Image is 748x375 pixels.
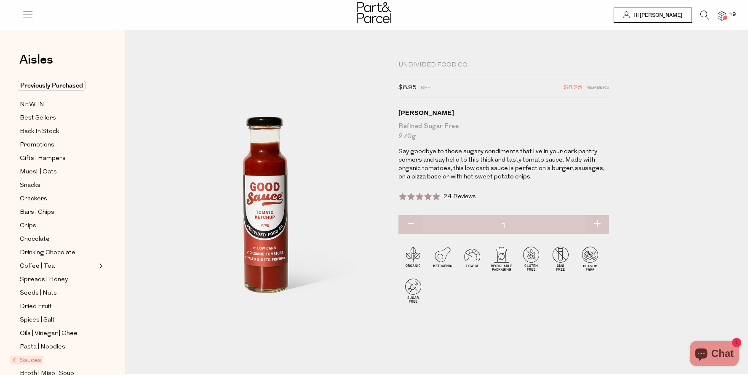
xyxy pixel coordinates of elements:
a: Dried Fruit [20,301,96,312]
span: Spices | Salt [20,315,55,325]
a: Crackers [20,194,96,204]
span: Seeds | Nuts [20,288,57,298]
span: NEW IN [20,100,44,110]
a: Drinking Chocolate [20,247,96,258]
span: 24 Reviews [443,194,476,200]
span: Best Sellers [20,113,56,123]
span: RRP [421,82,430,93]
a: Chocolate [20,234,96,245]
p: Say goodbye to those sugary condiments that live in your dark pantry corners and say hello to thi... [398,148,609,181]
a: Sauces [12,355,96,365]
span: Members [586,82,609,93]
a: Spices | Salt [20,315,96,325]
span: Muesli | Oats [20,167,57,177]
span: Pasta | Noodles [20,342,65,352]
a: 19 [718,11,726,20]
input: QTY Tomato Ketchup [398,215,609,236]
img: P_P-ICONS-Live_Bec_V11_Gluten_Free.svg [516,244,546,273]
img: Part&Parcel [357,2,391,23]
span: Crackers [20,194,47,204]
img: P_P-ICONS-Live_Bec_V11_Ketogenic.svg [428,244,457,273]
span: Promotions [20,140,54,150]
a: NEW IN [20,99,96,110]
a: Hi [PERSON_NAME] [614,8,692,23]
span: Back In Stock [20,127,59,137]
a: Seeds | Nuts [20,288,96,298]
img: P_P-ICONS-Live_Bec_V11_Organic.svg [398,244,428,273]
a: Aisles [19,53,53,74]
span: Drinking Chocolate [20,248,75,258]
img: P_P-ICONS-Live_Bec_V11_Low_Gi.svg [457,244,487,273]
a: Gifts | Hampers [20,153,96,164]
inbox-online-store-chat: Shopify online store chat [687,341,741,368]
button: Expand/Collapse Coffee | Tea [97,261,103,271]
span: Gifts | Hampers [20,154,66,164]
span: Sauces [10,356,43,364]
span: $8.25 [564,82,582,93]
span: Chocolate [20,234,50,245]
span: Previously Purchased [18,81,85,90]
div: Refined Sugar Free 270g [398,121,609,141]
a: Best Sellers [20,113,96,123]
span: Hi [PERSON_NAME] [631,12,682,19]
span: Bars | Chips [20,207,54,218]
a: Muesli | Oats [20,167,96,177]
span: Spreads | Honey [20,275,68,285]
span: 19 [727,11,738,19]
img: P_P-ICONS-Live_Bec_V11_Plastic_Free.svg [575,244,605,273]
img: Tomato Ketchup [150,64,386,342]
a: Coffee | Tea [20,261,96,271]
a: Back In Stock [20,126,96,137]
span: Coffee | Tea [20,261,55,271]
div: Undivided Food Co. [398,61,609,69]
span: Oils | Vinegar | Ghee [20,329,77,339]
span: $8.95 [398,82,417,93]
a: Pasta | Noodles [20,342,96,352]
div: [PERSON_NAME] [398,109,609,117]
img: P_P-ICONS-Live_Bec_V11_Recyclable_Packaging.svg [487,244,516,273]
span: Aisles [19,51,53,69]
a: Oils | Vinegar | Ghee [20,328,96,339]
a: Snacks [20,180,96,191]
span: Chips [20,221,36,231]
a: Promotions [20,140,96,150]
a: Chips [20,221,96,231]
span: Snacks [20,181,40,191]
a: Bars | Chips [20,207,96,218]
a: Previously Purchased [20,81,96,91]
a: Spreads | Honey [20,274,96,285]
img: P_P-ICONS-Live_Bec_V11_GMO_Free.svg [546,244,575,273]
img: P_P-ICONS-Live_Bec_V11_Sugar_Free.svg [398,276,428,305]
span: Dried Fruit [20,302,52,312]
